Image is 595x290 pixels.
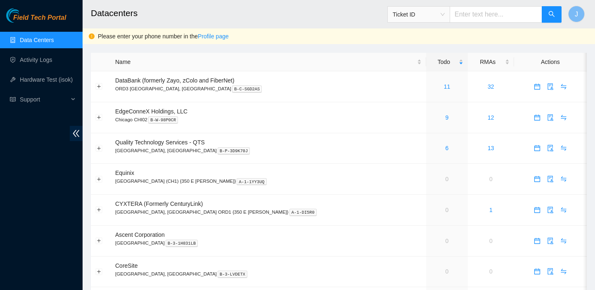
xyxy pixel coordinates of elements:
button: J [568,6,585,22]
span: swap [557,114,570,121]
kbd: A-1-DI5R0 [289,209,317,216]
span: CoreSite [115,262,137,269]
a: audit [544,207,557,213]
span: swap [557,238,570,244]
span: Ascent Corporation [115,231,165,238]
a: Akamai TechnologiesField Tech Portal [6,15,66,26]
a: audit [544,176,557,182]
a: 0 [489,238,493,244]
button: Expand row [96,238,102,244]
button: search [542,6,562,23]
a: Profile page [198,33,229,40]
button: calendar [531,203,544,217]
a: 0 [489,268,493,275]
button: Expand row [96,207,102,213]
button: calendar [531,80,544,93]
input: Enter text here... [450,6,542,23]
button: audit [544,265,557,278]
button: audit [544,203,557,217]
span: Support [20,91,69,108]
button: swap [557,111,570,124]
a: 0 [446,207,449,213]
a: 0 [489,176,493,182]
span: EdgeConneX Holdings, LLC [115,108,187,115]
button: Expand row [96,114,102,121]
span: audit [544,238,557,244]
p: [GEOGRAPHIC_DATA], [GEOGRAPHIC_DATA] [115,147,422,154]
a: calendar [531,176,544,182]
span: calendar [531,83,543,90]
p: ORD3 [GEOGRAPHIC_DATA], [GEOGRAPHIC_DATA] [115,85,422,92]
span: DataBank (formerly Zayo, zColo and FiberNet) [115,77,235,84]
button: Expand row [96,145,102,151]
a: 12 [488,114,494,121]
button: audit [544,172,557,186]
a: calendar [531,114,544,121]
img: Akamai Technologies [6,8,42,23]
a: calendar [531,145,544,151]
span: swap [557,145,570,151]
a: 6 [446,145,449,151]
button: calendar [531,141,544,155]
a: calendar [531,268,544,275]
kbd: B-3-1H831LB [166,240,198,247]
kbd: A-1-1YY3UQ [237,178,266,186]
th: Actions [514,53,587,71]
button: swap [557,265,570,278]
a: swap [557,83,570,90]
a: 0 [446,268,449,275]
span: J [575,9,578,19]
button: calendar [531,172,544,186]
span: audit [544,268,557,275]
a: 13 [488,145,494,151]
kbd: B-W-98P0CR [148,116,178,124]
a: calendar [531,238,544,244]
span: CYXTERA (Formerly CenturyLink) [115,200,203,207]
a: Hardware Test (isok) [20,76,73,83]
p: Chicago CHI02 [115,116,422,123]
span: Ticket ID [393,8,445,21]
a: 9 [446,114,449,121]
a: Activity Logs [20,57,52,63]
kbd: B-3-LVDETX [218,271,247,278]
a: 32 [488,83,494,90]
span: read [10,97,16,102]
button: Expand row [96,176,102,182]
p: [GEOGRAPHIC_DATA], [GEOGRAPHIC_DATA] [115,270,422,278]
button: swap [557,141,570,155]
span: Equinix [115,170,134,176]
span: double-left [70,126,83,141]
span: swap [557,207,570,213]
a: swap [557,268,570,275]
button: swap [557,80,570,93]
a: swap [557,176,570,182]
a: calendar [531,207,544,213]
span: audit [544,176,557,182]
button: swap [557,172,570,186]
kbd: B-C-SGD2AS [232,85,262,93]
button: calendar [531,111,544,124]
span: audit [544,114,557,121]
button: audit [544,80,557,93]
a: swap [557,114,570,121]
a: swap [557,238,570,244]
button: swap [557,203,570,217]
a: audit [544,83,557,90]
button: Expand row [96,268,102,275]
a: audit [544,238,557,244]
a: audit [544,268,557,275]
button: audit [544,141,557,155]
a: audit [544,145,557,151]
span: Field Tech Portal [13,14,66,22]
button: calendar [531,234,544,248]
a: swap [557,145,570,151]
kbd: B-P-3D9K70J [218,147,250,155]
p: [GEOGRAPHIC_DATA] (CH1) {350 E [PERSON_NAME]} [115,177,422,185]
span: swap [557,268,570,275]
span: swap [557,176,570,182]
